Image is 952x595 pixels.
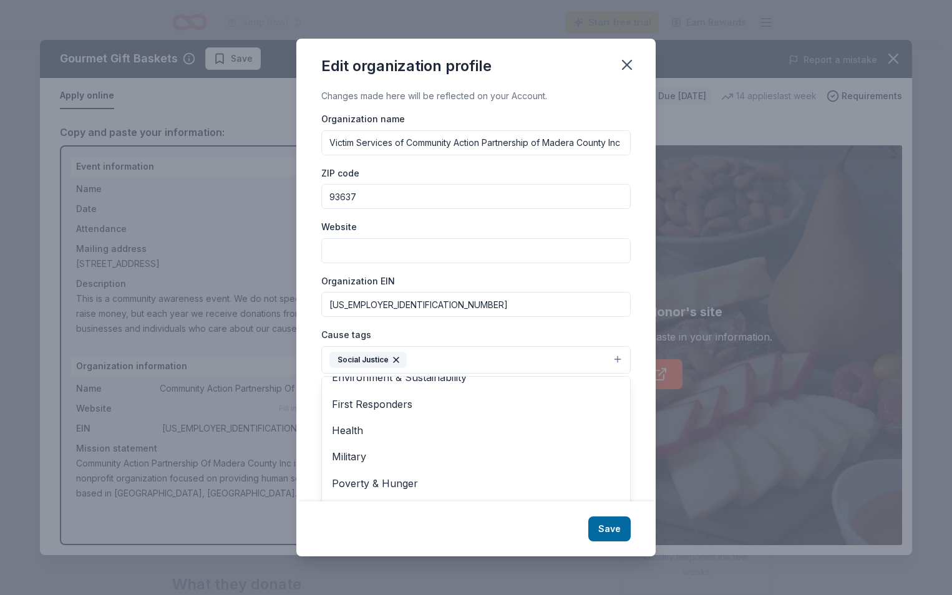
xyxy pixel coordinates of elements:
[321,376,631,526] div: Social Justice
[332,422,620,438] span: Health
[332,369,620,385] span: Environment & Sustainability
[321,346,631,374] button: Social Justice
[332,396,620,412] span: First Responders
[332,448,620,465] span: Military
[332,475,620,491] span: Poverty & Hunger
[329,352,407,368] div: Social Justice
